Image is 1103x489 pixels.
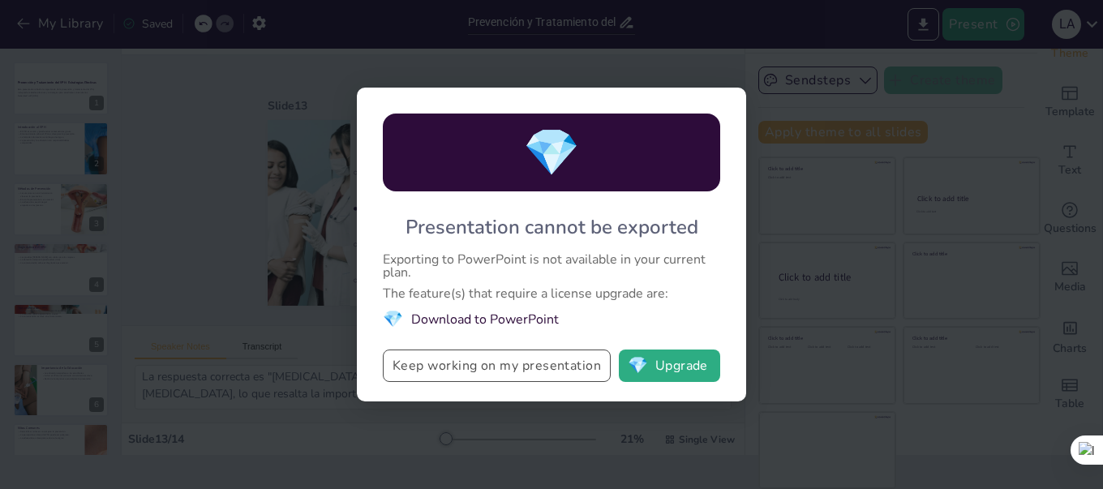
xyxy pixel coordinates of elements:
div: Exporting to PowerPoint is not available in your current plan. [383,253,720,279]
span: diamond [628,358,648,374]
div: Presentation cannot be exported [406,214,698,240]
button: Keep working on my presentation [383,350,611,382]
button: diamondUpgrade [619,350,720,382]
li: Download to PowerPoint [383,308,720,330]
span: diamond [523,122,580,184]
div: The feature(s) that require a license upgrade are: [383,287,720,300]
span: diamond [383,308,403,330]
